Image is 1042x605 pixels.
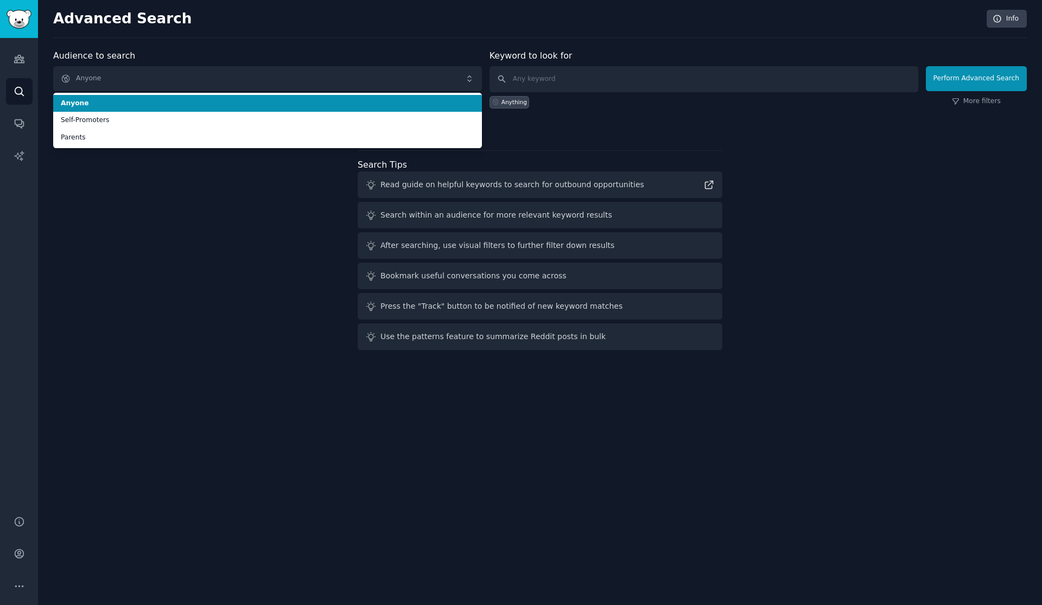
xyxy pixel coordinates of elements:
[380,270,567,282] div: Bookmark useful conversations you come across
[7,10,31,29] img: GummySearch logo
[380,179,644,190] div: Read guide on helpful keywords to search for outbound opportunities
[53,93,482,148] ul: Anyone
[501,98,527,106] div: Anything
[380,331,606,342] div: Use the patterns feature to summarize Reddit posts in bulk
[987,10,1027,28] a: Info
[53,66,482,91] button: Anyone
[61,116,474,125] span: Self-Promoters
[53,50,135,61] label: Audience to search
[380,209,612,221] div: Search within an audience for more relevant keyword results
[358,160,407,170] label: Search Tips
[53,10,981,28] h2: Advanced Search
[490,50,573,61] label: Keyword to look for
[61,99,474,109] span: Anyone
[952,97,1001,106] a: More filters
[926,66,1027,91] button: Perform Advanced Search
[380,301,622,312] div: Press the "Track" button to be notified of new keyword matches
[490,66,918,92] input: Any keyword
[61,133,474,143] span: Parents
[380,240,614,251] div: After searching, use visual filters to further filter down results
